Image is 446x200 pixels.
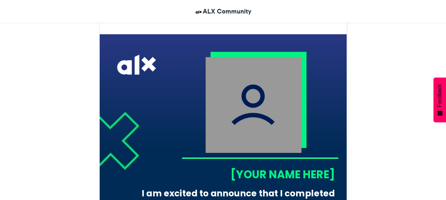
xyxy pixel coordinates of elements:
[182,167,335,182] div: [YOUR NAME HERE]
[433,77,446,122] button: Feedback - Show survey
[205,57,301,153] img: user_filled.png
[437,84,443,107] span: Feedback
[194,8,203,16] img: ALX Community
[194,7,252,16] a: ALX Community
[136,187,335,199] div: I am excited to announce that I completed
